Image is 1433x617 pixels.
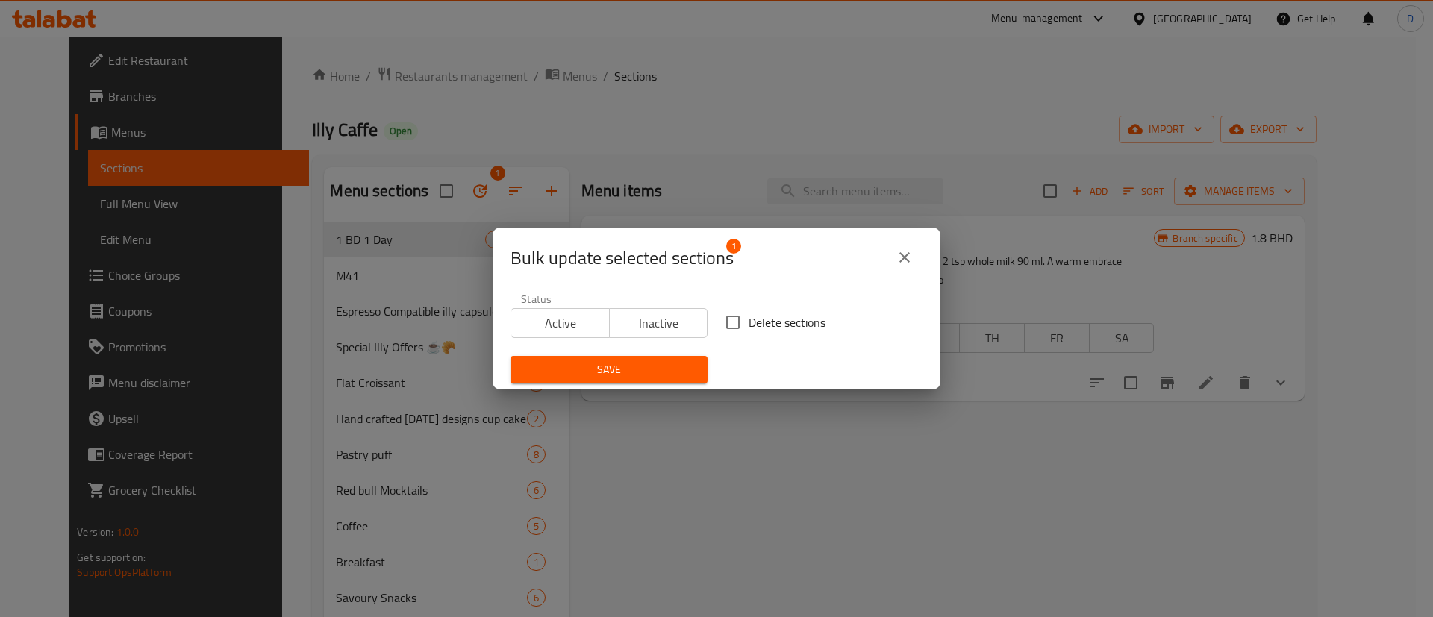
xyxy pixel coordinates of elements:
span: Active [517,313,604,334]
span: Inactive [616,313,702,334]
span: Delete sections [749,313,825,331]
button: Active [511,308,610,338]
button: Save [511,356,708,383]
span: 1 [726,239,741,254]
button: close [887,239,922,275]
button: Inactive [609,308,708,338]
span: Selected section count [511,246,734,270]
span: Save [522,360,696,379]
